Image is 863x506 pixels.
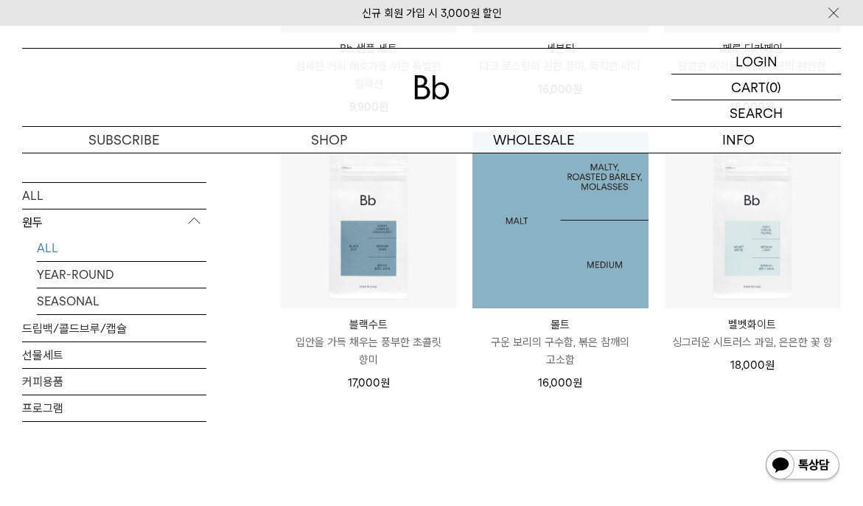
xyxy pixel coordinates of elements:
a: ALL [37,235,206,261]
a: 드립백/콜드브루/캡슐 [22,316,206,342]
a: 몰트 [472,132,648,308]
a: ALL [22,183,206,209]
span: 원 [765,358,775,372]
p: 구운 보리의 구수함, 볶은 참깨의 고소함 [472,333,648,369]
a: 몰트 구운 보리의 구수함, 볶은 참깨의 고소함 [472,316,648,369]
a: LOGIN [671,49,841,74]
a: 벨벳화이트 싱그러운 시트러스 과일, 은은한 꽃 향 [665,316,840,351]
a: YEAR-ROUND [37,262,206,288]
img: 로고 [414,75,450,100]
p: 몰트 [472,316,648,333]
a: 블랙수트 입안을 가득 채우는 풍부한 초콜릿 향미 [281,316,456,369]
span: 원 [573,376,582,389]
a: 커피용품 [22,369,206,395]
p: CART [731,74,766,100]
p: 벨벳화이트 [665,316,840,333]
p: 원두 [22,209,206,236]
img: 1000000026_add2_06.jpg [472,132,648,308]
a: 신규 회원 가입 시 3,000원 할인 [362,7,502,20]
span: 16,000 [538,376,582,389]
p: 입안을 가득 채우는 풍부한 초콜릿 향미 [281,333,456,369]
a: SUBSCRIBE [22,127,227,153]
img: 블랙수트 [281,132,456,308]
img: 벨벳화이트 [665,132,840,308]
p: LOGIN [736,49,778,74]
img: 카카오톡 채널 1:1 채팅 버튼 [764,448,841,484]
span: 원 [380,376,390,389]
span: 18,000 [730,358,775,372]
p: INFO [636,127,841,153]
a: 프로그램 [22,395,206,421]
a: SHOP [227,127,432,153]
p: WHOLESALE [432,127,637,153]
p: 블랙수트 [281,316,456,333]
p: SEARCH [730,100,783,126]
a: SEASONAL [37,288,206,314]
a: 선물세트 [22,342,206,368]
p: (0) [766,74,781,100]
p: 싱그러운 시트러스 과일, 은은한 꽃 향 [665,333,840,351]
a: CART (0) [671,74,841,100]
span: 17,000 [348,376,390,389]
